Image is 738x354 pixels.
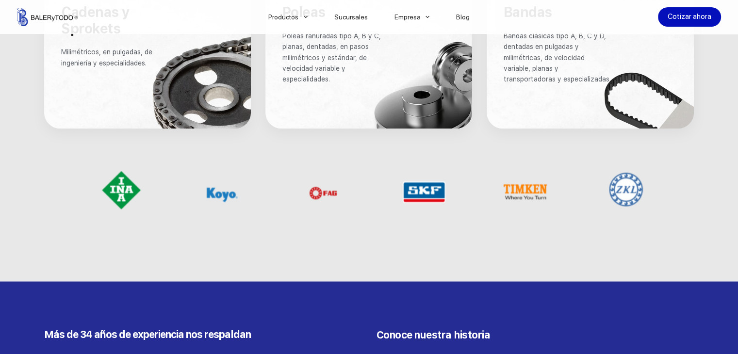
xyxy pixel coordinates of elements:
[282,32,383,83] span: Poleas ranuradas tipo A, B y C, planas, dentadas, en pasos milimétricos y estándar, de velocidad ...
[61,4,133,37] span: Cadenas y Sprokets
[504,32,611,83] span: Bandas clásicas tipo A, B, C y D, dentadas en pulgadas y milimétricas, de velocidad variable, pla...
[44,328,251,340] span: Más de 34 años de experiencia nos respaldan
[17,8,78,26] img: Balerytodo
[61,48,154,66] span: Milimétricos, en pulgadas, de ingeniería y especialidades.
[376,329,490,341] span: Conoce nuestra historia
[658,7,721,27] a: Cotizar ahora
